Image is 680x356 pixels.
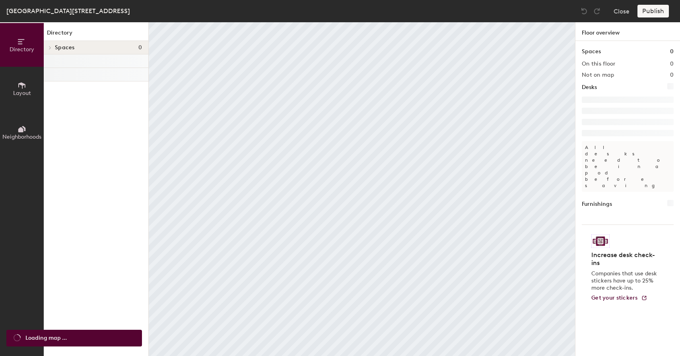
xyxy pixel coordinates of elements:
[138,44,142,51] span: 0
[591,234,610,248] img: Sticker logo
[55,44,75,51] span: Spaces
[670,72,674,78] h2: 0
[614,5,629,17] button: Close
[149,22,575,356] canvas: Map
[582,47,601,56] h1: Spaces
[44,29,148,41] h1: Directory
[6,6,130,16] div: [GEOGRAPHIC_DATA][STREET_ADDRESS]
[580,7,588,15] img: Undo
[582,61,616,67] h2: On this floor
[591,295,647,302] a: Get your stickers
[25,334,67,342] span: Loading map ...
[13,90,31,97] span: Layout
[582,83,597,92] h1: Desks
[670,47,674,56] h1: 0
[591,270,659,292] p: Companies that use desk stickers have up to 25% more check-ins.
[575,22,680,41] h1: Floor overview
[10,46,34,53] span: Directory
[2,133,41,140] span: Neighborhoods
[670,61,674,67] h2: 0
[591,294,638,301] span: Get your stickers
[582,72,614,78] h2: Not on map
[593,7,601,15] img: Redo
[582,200,612,209] h1: Furnishings
[591,251,659,267] h4: Increase desk check-ins
[582,141,674,192] p: All desks need to be in a pod before saving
